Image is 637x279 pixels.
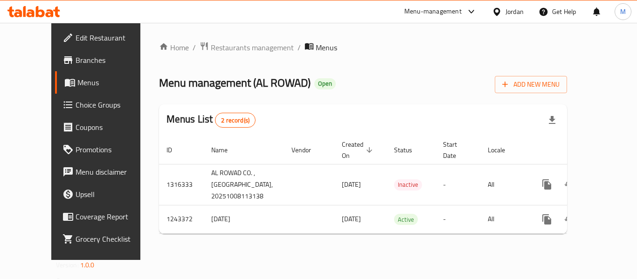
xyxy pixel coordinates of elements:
a: Menus [55,71,158,94]
span: Vendor [291,144,323,156]
div: Open [314,78,336,89]
nav: breadcrumb [159,41,568,54]
span: M [620,7,626,17]
span: Version: [56,259,79,271]
span: Coupons [76,122,150,133]
button: Change Status [558,208,581,231]
button: more [536,208,558,231]
span: Add New Menu [502,79,560,90]
a: Coverage Report [55,205,158,228]
span: Promotions [76,144,150,155]
span: Name [211,144,240,156]
div: Inactive [394,179,422,191]
td: [DATE] [204,205,284,233]
span: Inactive [394,179,422,190]
td: AL ROWAD CO. , [GEOGRAPHIC_DATA], 20251008113138 [204,164,284,205]
span: 1.0.0 [80,259,95,271]
span: Status [394,144,424,156]
li: / [193,42,196,53]
td: 1243372 [159,205,204,233]
span: Menus [316,42,337,53]
a: Upsell [55,183,158,205]
a: Choice Groups [55,94,158,116]
span: Start Date [443,139,469,161]
span: Active [394,214,418,225]
td: 1316333 [159,164,204,205]
span: Upsell [76,189,150,200]
span: Branches [76,54,150,66]
td: - [436,164,480,205]
span: Menu disclaimer [76,166,150,177]
th: Actions [528,136,633,164]
li: / [298,42,301,53]
a: Restaurants management [200,41,294,54]
a: Promotions [55,138,158,161]
td: All [480,205,528,233]
div: Export file [541,109,563,131]
div: Total records count [215,113,256,128]
span: Created On [342,139,375,161]
div: Menu-management [404,6,462,17]
button: Add New Menu [495,76,567,93]
span: 2 record(s) [215,116,255,125]
a: Grocery Checklist [55,228,158,250]
span: Grocery Checklist [76,233,150,245]
span: [DATE] [342,213,361,225]
span: Coverage Report [76,211,150,222]
span: ID [166,144,184,156]
table: enhanced table [159,136,633,234]
h2: Menus List [166,112,256,128]
span: Choice Groups [76,99,150,110]
span: Open [314,80,336,88]
a: Menu disclaimer [55,161,158,183]
button: Change Status [558,173,581,196]
td: - [436,205,480,233]
div: Jordan [505,7,524,17]
span: Menu management ( AL ROWAD ) [159,72,311,93]
button: more [536,173,558,196]
span: Restaurants management [211,42,294,53]
span: Menus [77,77,150,88]
span: [DATE] [342,178,361,191]
a: Branches [55,49,158,71]
span: Edit Restaurant [76,32,150,43]
a: Coupons [55,116,158,138]
a: Home [159,42,189,53]
a: Edit Restaurant [55,27,158,49]
span: Locale [488,144,517,156]
td: All [480,164,528,205]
